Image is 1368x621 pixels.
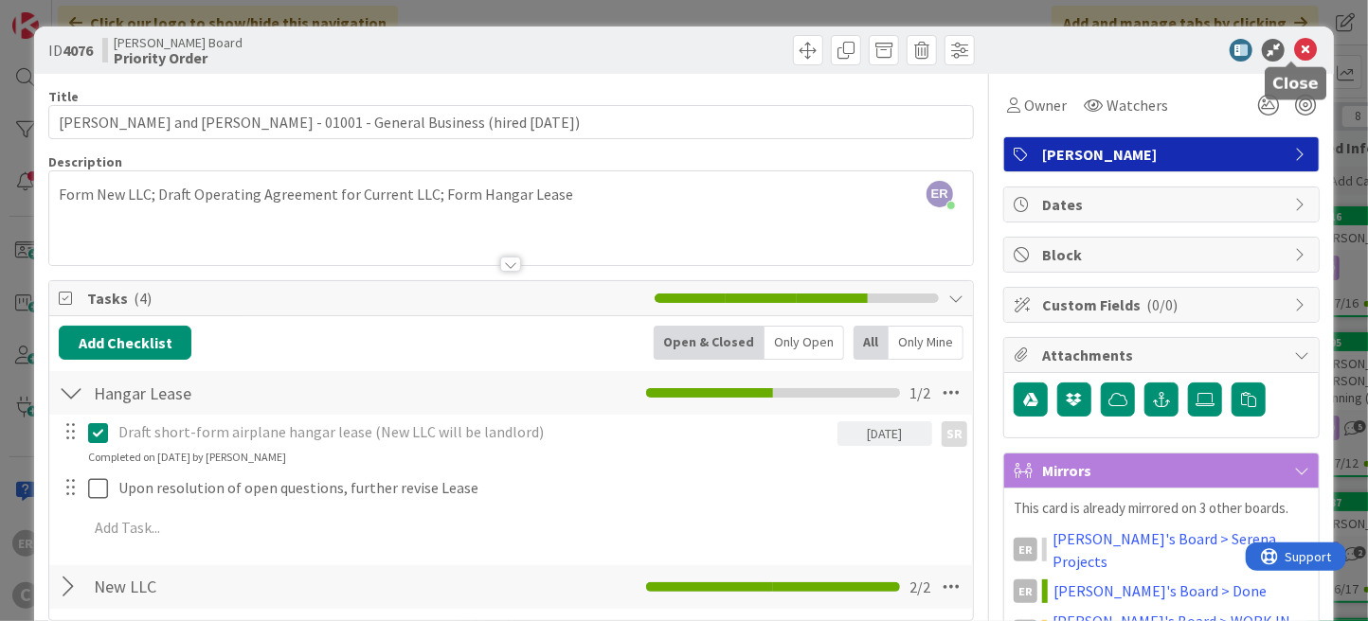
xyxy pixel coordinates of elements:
[63,41,93,60] b: 4076
[59,184,963,205] p: Form New LLC; Draft Operating Agreement for Current LLC; Form Hangar Lease
[48,153,122,170] span: Description
[765,326,844,360] div: Only Open
[889,326,963,360] div: Only Mine
[88,449,286,466] div: Completed on [DATE] by [PERSON_NAME]
[48,88,79,105] label: Title
[1014,579,1037,603] div: ER
[114,35,243,50] span: [PERSON_NAME] Board
[1053,579,1267,602] a: [PERSON_NAME]'s Board > Done
[40,3,86,26] span: Support
[1014,498,1309,520] p: This card is already mirrored on 3 other boards.
[114,50,243,65] b: Priority Order
[1042,193,1285,216] span: Dates
[1042,344,1285,366] span: Attachments
[1053,527,1309,573] a: [PERSON_NAME]'s Board > Serena Projects
[1014,538,1037,561] div: ER
[1146,295,1178,314] span: ( 0/0 )
[1042,293,1285,316] span: Custom Fields
[1042,243,1285,266] span: Block
[59,326,191,360] button: Add Checklist
[1042,459,1285,482] span: Mirrors
[87,570,477,604] input: Add Checklist...
[48,39,93,62] span: ID
[1042,143,1285,166] span: [PERSON_NAME]
[942,421,967,447] div: SR
[87,376,477,410] input: Add Checklist...
[1272,75,1319,93] h5: Close
[134,289,152,308] span: ( 4 )
[118,477,959,499] p: Upon resolution of open questions, further revise Lease
[1107,94,1168,116] span: Watchers
[118,421,829,443] p: Draft short-form airplane hangar lease (New LLC will be landlord)
[837,421,932,446] div: [DATE]
[909,576,930,598] span: 2 / 2
[1024,94,1067,116] span: Owner
[48,105,974,139] input: type card name here...
[87,287,645,310] span: Tasks
[854,326,889,360] div: All
[654,326,765,360] div: Open & Closed
[927,181,953,207] span: ER
[909,381,930,404] span: 1 / 2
